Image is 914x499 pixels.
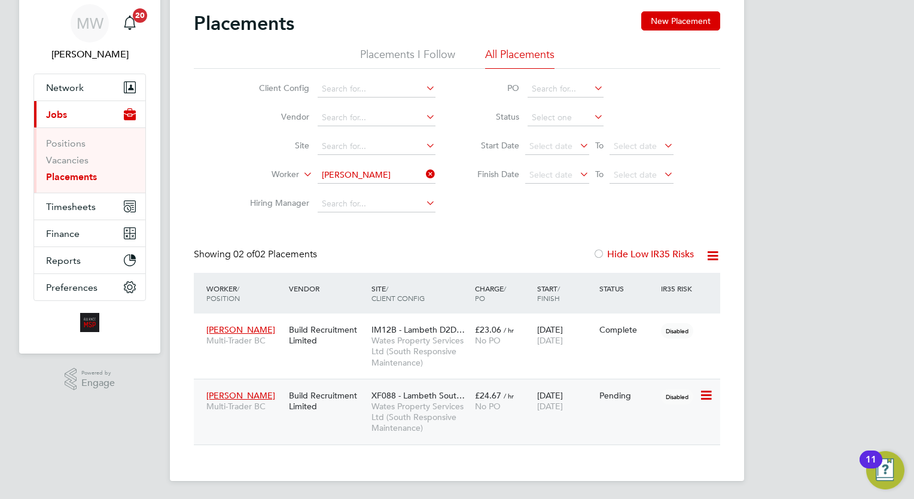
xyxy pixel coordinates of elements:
input: Search for... [318,196,435,212]
span: Preferences [46,282,98,293]
div: Showing [194,248,319,261]
div: Jobs [34,127,145,193]
span: / hr [504,325,514,334]
div: IR35 Risk [658,278,699,299]
img: alliancemsp-logo-retina.png [80,313,99,332]
span: [PERSON_NAME] [206,390,275,401]
div: [DATE] [534,318,596,352]
span: Multi-Trader BC [206,401,283,412]
span: [DATE] [537,335,563,346]
span: Disabled [661,323,693,339]
button: Timesheets [34,193,145,220]
a: [PERSON_NAME]Multi-Trader BCBuild Recruitment LimitedIM12B - Lambeth D2D…Wates Property Services ... [203,318,720,328]
span: / hr [504,391,514,400]
input: Search for... [318,81,435,98]
button: Reports [34,247,145,273]
a: Placements [46,171,97,182]
span: 02 Placements [233,248,317,260]
span: 20 [133,8,147,23]
span: / Finish [537,284,560,303]
span: Wates Property Services Ltd (South Responsive Maintenance) [371,401,469,434]
span: Network [46,82,84,93]
a: MW[PERSON_NAME] [33,4,146,62]
span: Disabled [661,389,693,404]
div: Status [596,278,659,299]
span: Select date [529,141,572,151]
span: To [592,138,607,153]
button: Network [34,74,145,101]
label: Worker [230,169,299,181]
span: Select date [529,169,572,180]
span: Finance [46,228,80,239]
input: Search for... [528,81,604,98]
button: Jobs [34,101,145,127]
span: Multi-Trader BC [206,335,283,346]
span: Timesheets [46,201,96,212]
a: Go to home page [33,313,146,332]
input: Search for... [318,138,435,155]
div: Vendor [286,278,368,299]
li: All Placements [485,47,555,69]
span: £24.67 [475,390,501,401]
span: To [592,166,607,182]
div: Complete [599,324,656,335]
span: [DATE] [537,401,563,412]
span: Engage [81,378,115,388]
span: No PO [475,401,501,412]
span: / Position [206,284,240,303]
div: Start [534,278,596,309]
span: Wates Property Services Ltd (South Responsive Maintenance) [371,335,469,368]
a: Powered byEngage [65,368,115,391]
span: MW [77,16,103,31]
a: 20 [118,4,142,42]
span: IM12B - Lambeth D2D… [371,324,465,335]
a: [PERSON_NAME]Multi-Trader BCBuild Recruitment LimitedXF088 - Lambeth Sout…Wates Property Services... [203,384,720,394]
a: Vacancies [46,154,89,166]
label: Site [240,140,309,151]
li: Placements I Follow [360,47,455,69]
a: Positions [46,138,86,149]
label: Start Date [465,140,519,151]
span: / PO [475,284,506,303]
div: Site [368,278,472,309]
div: Build Recruitment Limited [286,384,368,418]
input: Search for... [318,109,435,126]
span: Megan Westlotorn [33,47,146,62]
button: Open Resource Center, 11 new notifications [866,451,904,489]
label: Hide Low IR35 Risks [593,248,694,260]
div: [DATE] [534,384,596,418]
span: Reports [46,255,81,266]
span: [PERSON_NAME] [206,324,275,335]
button: Finance [34,220,145,247]
label: PO [465,83,519,93]
div: Charge [472,278,534,309]
span: Jobs [46,109,67,120]
span: Select date [614,141,657,151]
label: Finish Date [465,169,519,179]
div: 11 [866,460,876,475]
span: Select date [614,169,657,180]
label: Status [465,111,519,122]
h2: Placements [194,11,294,35]
button: Preferences [34,274,145,300]
span: Powered by [81,368,115,378]
label: Client Config [240,83,309,93]
label: Vendor [240,111,309,122]
label: Hiring Manager [240,197,309,208]
button: New Placement [641,11,720,31]
div: Build Recruitment Limited [286,318,368,352]
input: Select one [528,109,604,126]
span: / Client Config [371,284,425,303]
span: 02 of [233,248,255,260]
span: No PO [475,335,501,346]
div: Worker [203,278,286,309]
div: Pending [599,390,656,401]
span: XF088 - Lambeth Sout… [371,390,465,401]
input: Search for... [318,167,435,184]
span: £23.06 [475,324,501,335]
